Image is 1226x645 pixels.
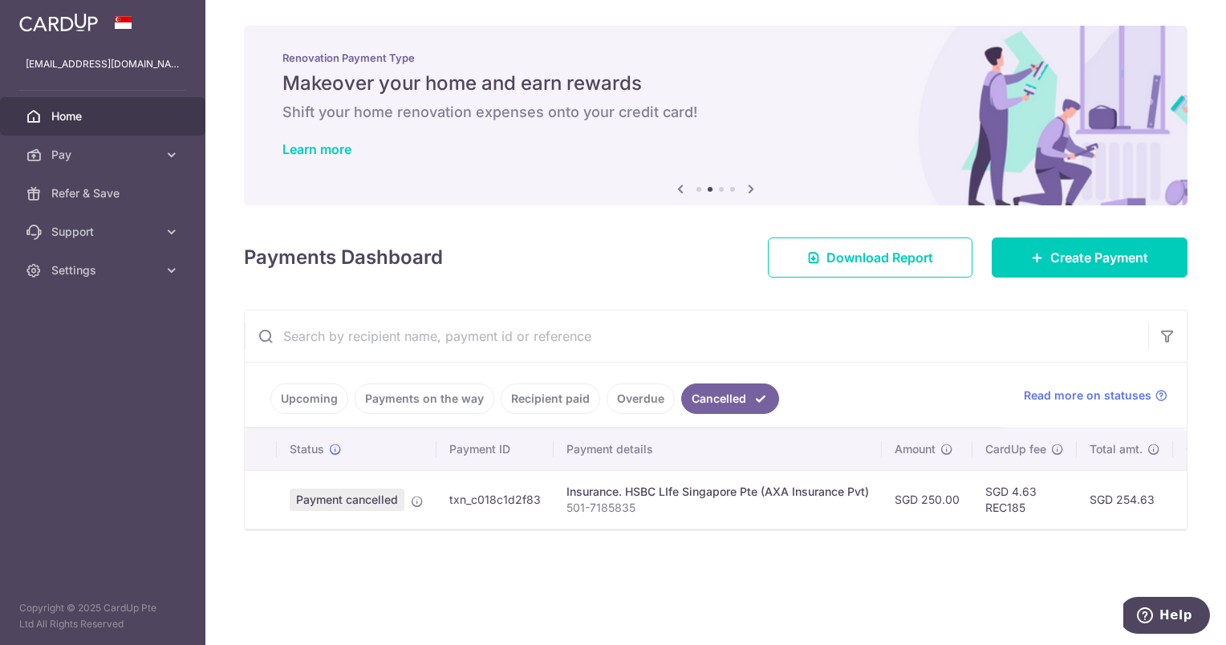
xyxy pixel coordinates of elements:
p: 501-7185835 [566,500,869,516]
span: Read more on statuses [1024,387,1151,404]
span: Home [51,108,157,124]
h5: Makeover your home and earn rewards [282,71,1149,96]
td: txn_c018c1d2f83 [436,470,554,529]
th: Payment details [554,428,882,470]
a: Download Report [768,237,972,278]
a: Create Payment [992,237,1187,278]
input: Search by recipient name, payment id or reference [245,310,1148,362]
a: Read more on statuses [1024,387,1167,404]
a: Learn more [282,141,351,157]
span: Download Report [826,248,933,267]
iframe: Opens a widget where you can find more information [1123,597,1210,637]
span: Settings [51,262,157,278]
span: Payment cancelled [290,489,404,511]
span: Pay [51,147,157,163]
a: Recipient paid [501,383,600,414]
span: Refer & Save [51,185,157,201]
span: CardUp fee [985,441,1046,457]
img: Renovation banner [244,26,1187,205]
div: Insurance. HSBC LIfe Singapore Pte (AXA Insurance Pvt) [566,484,869,500]
a: Cancelled [681,383,779,414]
span: Support [51,224,157,240]
span: Create Payment [1050,248,1148,267]
th: Payment ID [436,428,554,470]
span: Amount [895,441,936,457]
img: CardUp [19,13,98,32]
p: Renovation Payment Type [282,51,1149,64]
h4: Payments Dashboard [244,243,443,272]
h6: Shift your home renovation expenses onto your credit card! [282,103,1149,122]
p: [EMAIL_ADDRESS][DOMAIN_NAME] [26,56,180,72]
a: Overdue [607,383,675,414]
td: SGD 254.63 [1077,470,1173,529]
a: Payments on the way [355,383,494,414]
td: SGD 250.00 [882,470,972,529]
a: Upcoming [270,383,348,414]
span: Total amt. [1090,441,1143,457]
span: Status [290,441,324,457]
td: SGD 4.63 REC185 [972,470,1077,529]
